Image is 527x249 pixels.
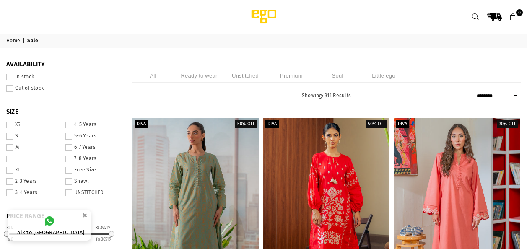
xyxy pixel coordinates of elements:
[65,144,119,151] label: 6-7 Years
[27,38,39,44] span: Sale
[317,69,358,83] li: Soul
[6,178,60,185] label: 2-3 Years
[396,120,409,128] label: Diva
[6,122,60,128] label: XS
[6,226,14,230] div: ₨0
[3,13,18,20] a: Menu
[228,8,299,25] img: Ego
[516,9,523,16] span: 0
[6,144,60,151] label: M
[6,85,119,92] label: Out of stock
[65,178,119,185] label: Shawl
[302,93,351,99] span: Showing: 911 Results
[6,167,60,174] label: XL
[235,120,257,128] label: 50% off
[95,226,110,230] div: ₨36519
[65,189,119,196] label: UNSTITCHED
[265,120,279,128] label: Diva
[178,69,220,83] li: Ready to wear
[6,60,119,69] span: Availability
[8,210,91,241] a: Talk to [GEOGRAPHIC_DATA]
[6,38,21,44] a: Home
[506,9,521,24] a: 0
[6,156,60,162] label: L
[132,69,174,83] li: All
[65,122,119,128] label: 4-5 Years
[80,208,90,222] button: ×
[6,212,119,220] span: PRICE RANGE
[6,74,119,80] label: In stock
[65,167,119,174] label: Free Size
[6,189,60,196] label: 3-4 Years
[366,120,387,128] label: 50% off
[6,108,119,116] span: SIZE
[23,38,26,44] span: |
[363,69,405,83] li: Little ego
[270,69,312,83] li: Premium
[135,120,148,128] label: Diva
[65,156,119,162] label: 7-8 Years
[65,133,119,140] label: 5-6 Years
[6,133,60,140] label: S
[224,69,266,83] li: Unstitched
[6,237,14,242] ins: 0
[497,120,518,128] label: 30% off
[96,237,111,242] ins: 36519
[468,9,483,24] a: Search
